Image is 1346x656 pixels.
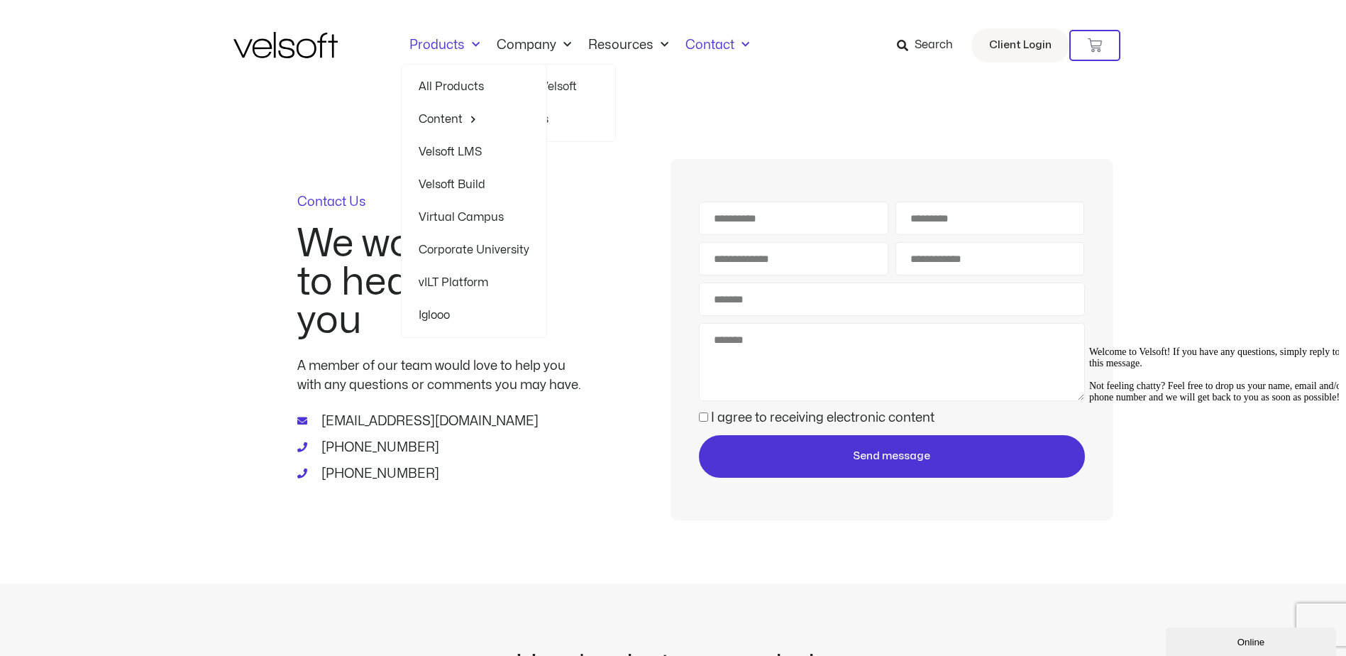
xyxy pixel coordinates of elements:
[897,33,963,58] a: Search
[401,38,488,53] a: ProductsMenu Toggle
[419,70,529,103] a: All Products
[1166,625,1339,656] iframe: chat widget
[6,6,261,62] span: Welcome to Velsoft! If you have any questions, simply reply to this message. Not feeling chatty? ...
[6,6,261,62] div: Welcome to Velsoft! If you have any questions, simply reply to this message.Not feeling chatty? F...
[419,234,529,266] a: Corporate University
[297,356,581,395] p: A member of our team would love to help you with any questions or comments you may have.
[318,464,439,483] span: [PHONE_NUMBER]
[419,136,529,168] a: Velsoft LMS
[297,225,581,340] h2: We would love to hear from you
[1083,341,1339,621] iframe: chat widget
[506,103,598,136] a: Careers
[488,64,616,142] ul: CompanyMenu Toggle
[711,412,934,424] label: I agree to receiving electronic content
[297,412,581,431] a: [EMAIL_ADDRESS][DOMAIN_NAME]
[401,64,547,338] ul: ProductsMenu Toggle
[989,36,1052,55] span: Client Login
[419,266,529,299] a: vILT Platform
[488,38,580,53] a: CompanyMenu Toggle
[699,435,1084,478] button: Send message
[419,201,529,234] a: Virtual Campus
[419,168,529,201] a: Velsoft Build
[419,299,529,332] a: Iglooo
[506,70,598,103] a: Inside Velsoft
[419,103,529,136] a: ContentMenu Toggle
[297,196,581,209] p: Contact Us
[677,38,758,53] a: ContactMenu Toggle
[401,38,758,53] nav: Menu
[915,36,953,55] span: Search
[318,412,539,431] span: [EMAIL_ADDRESS][DOMAIN_NAME]
[318,438,439,457] span: [PHONE_NUMBER]
[233,32,338,58] img: Velsoft Training Materials
[580,38,677,53] a: ResourcesMenu Toggle
[971,28,1069,62] a: Client Login
[853,448,930,465] span: Send message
